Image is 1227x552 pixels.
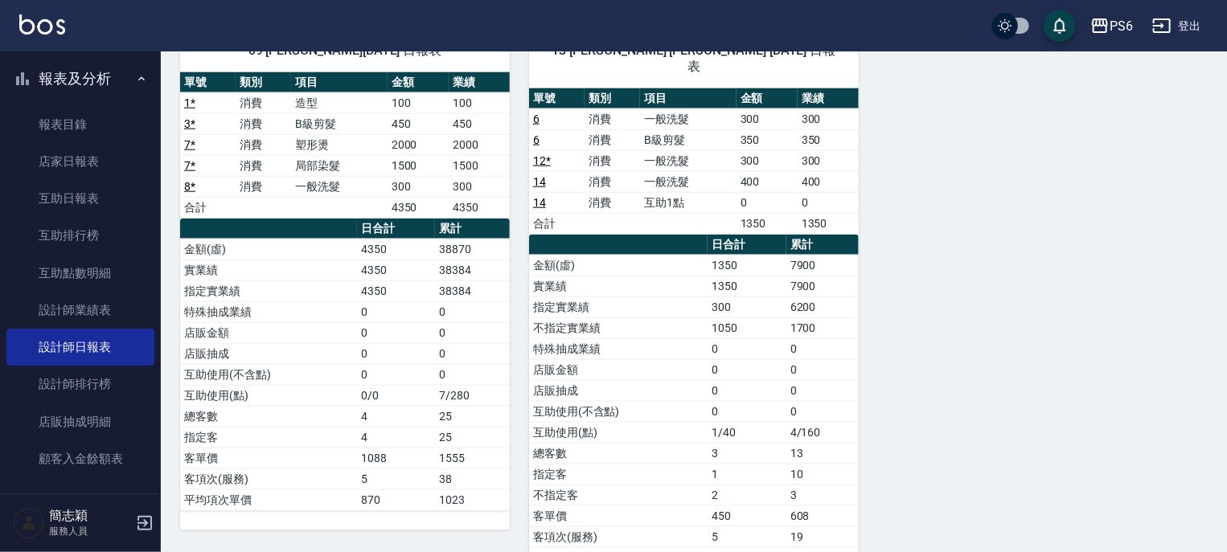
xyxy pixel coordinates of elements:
td: 互助使用(不含點) [529,401,708,422]
td: 450 [388,113,449,134]
td: 0 [798,192,859,213]
button: 客戶管理 [6,484,154,525]
td: 不指定客 [529,485,708,505]
table: a dense table [180,72,510,219]
th: 金額 [737,88,798,109]
td: 客單價 [529,505,708,526]
td: 4350 [357,280,435,301]
td: 互助1點 [640,192,737,213]
button: save [1044,10,1076,42]
td: 客項次(服務) [180,468,357,489]
td: 350 [798,129,859,150]
td: 一般洗髮 [640,171,737,192]
td: 6200 [786,296,859,317]
img: Logo [19,14,65,35]
td: 300 [798,150,859,171]
td: 特殊抽成業績 [180,301,357,322]
th: 項目 [640,88,737,109]
td: 店販金額 [529,359,708,380]
td: 0 [737,192,798,213]
td: 7/280 [435,385,510,406]
td: 指定實業績 [180,280,357,301]
td: 塑形燙 [291,134,388,155]
td: 消費 [236,113,291,134]
td: 特殊抽成業績 [529,338,708,359]
td: 消費 [585,192,640,213]
h5: 簡志穎 [49,508,131,524]
button: 報表及分析 [6,58,154,100]
td: 0 [708,359,786,380]
a: 14 [533,196,546,209]
td: 總客數 [180,406,357,427]
td: 0 [435,364,510,385]
td: 7900 [786,255,859,276]
th: 類別 [585,88,640,109]
td: 店販抽成 [180,343,357,364]
td: 4/160 [786,422,859,443]
td: 300 [708,296,786,317]
td: 100 [449,92,510,113]
td: 450 [449,113,510,134]
td: 0 [357,364,435,385]
td: 300 [449,176,510,197]
td: 互助使用(點) [529,422,708,443]
a: 店家日報表 [6,143,154,180]
button: PS6 [1084,10,1139,43]
td: 客項次(服務) [529,526,708,547]
td: 消費 [585,150,640,171]
td: 450 [708,505,786,526]
td: 38384 [435,260,510,280]
td: 互助使用(點) [180,385,357,406]
td: 4 [357,427,435,448]
td: 消費 [236,176,291,197]
td: 10 [786,464,859,485]
td: 38870 [435,239,510,260]
table: a dense table [529,88,859,235]
td: 0 [708,401,786,422]
td: 一般洗髮 [640,108,737,129]
a: 6 [533,112,540,125]
td: 19 [786,526,859,547]
td: 0 [357,343,435,364]
td: 消費 [236,155,291,176]
td: 一般洗髮 [291,176,388,197]
td: 0 [786,338,859,359]
td: 300 [798,108,859,129]
span: 13 [PERSON_NAME] [PERSON_NAME] [DATE] 日報表 [548,43,839,75]
td: 指定客 [529,464,708,485]
td: 608 [786,505,859,526]
td: 消費 [236,134,291,155]
td: 合計 [180,197,236,218]
th: 金額 [388,72,449,93]
td: 總客數 [529,443,708,464]
td: 3 [708,443,786,464]
td: 實業績 [529,276,708,296]
th: 日合計 [357,219,435,239]
th: 類別 [236,72,291,93]
td: 造型 [291,92,388,113]
th: 累計 [786,235,859,256]
td: 金額(虛) [180,239,357,260]
td: 局部染髮 [291,155,388,176]
td: 1 [708,464,786,485]
a: 互助點數明細 [6,255,154,292]
td: 0 [708,338,786,359]
td: 100 [388,92,449,113]
a: 設計師業績表 [6,292,154,329]
th: 業績 [449,72,510,93]
td: B級剪髮 [291,113,388,134]
p: 服務人員 [49,524,131,538]
th: 單號 [180,72,236,93]
td: 店販抽成 [529,380,708,401]
button: 登出 [1146,11,1208,41]
td: 300 [737,150,798,171]
td: 金額(虛) [529,255,708,276]
a: 設計師排行榜 [6,366,154,403]
td: 0 [357,301,435,322]
td: 1555 [435,448,510,468]
td: 1350 [708,276,786,296]
td: 0 [786,380,859,401]
td: 0/0 [357,385,435,406]
td: 1500 [388,155,449,176]
td: 客單價 [180,448,357,468]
